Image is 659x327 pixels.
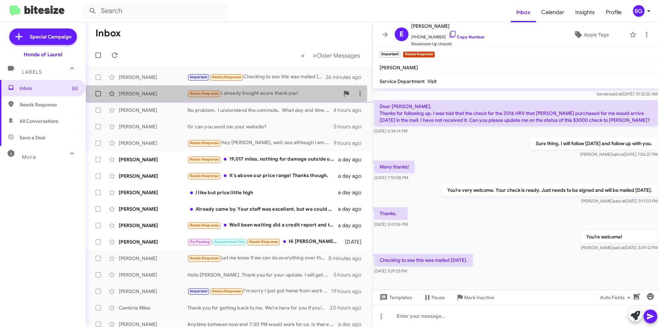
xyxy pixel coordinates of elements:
[119,206,187,212] div: [PERSON_NAME]
[449,34,485,39] a: Copy Number
[556,28,626,41] button: Apply Tags
[581,198,658,203] span: [PERSON_NAME] [DATE] 3:11:03 PM
[187,189,338,196] div: I like but price little high
[613,245,625,250] span: said at
[95,28,121,39] h1: Inbox
[119,74,187,81] div: [PERSON_NAME]
[374,161,415,173] p: Many thanks!
[119,140,187,147] div: [PERSON_NAME]
[187,206,338,212] div: Already came by. Your staff was excellent, but we could not come to terms on a price.
[309,48,364,62] button: Next
[581,231,658,243] p: You’re welcome!
[119,222,187,229] div: [PERSON_NAME]
[9,28,77,45] a: Special Campaign
[119,173,187,179] div: [PERSON_NAME]
[119,255,187,262] div: [PERSON_NAME]
[20,134,45,141] span: Save a Deal
[373,291,418,304] button: Templates
[187,304,330,311] div: Thank you for getting back to me. We’re here for you if you’re ever in need of a vehicle in the f...
[190,91,219,96] span: Needs Response
[212,289,241,293] span: Needs Response
[190,256,219,260] span: Needs Response
[342,238,367,245] div: [DATE]
[187,172,338,180] div: It's above our price range! Thanks though.
[427,78,437,84] span: Visit
[584,28,609,41] span: Apply Tags
[187,73,326,81] div: Checking to see this was mailed [DATE].
[187,90,339,97] div: I already bought acura thank you!
[190,157,219,162] span: Needs Response
[374,207,408,220] p: Thanks.
[450,291,500,304] button: Mark Inactive
[338,189,367,196] div: a day ago
[374,222,408,227] span: [DATE] 3:41:06 PM
[338,222,367,229] div: a day ago
[187,238,342,246] div: Hi [PERSON_NAME], yeah 30k is really my upper limit and I wanted to be able to shop around for th...
[374,100,658,126] p: Dear [PERSON_NAME], Thanks for following up. I was told that the check for the 2016 HRV that [PER...
[190,240,210,244] span: Try Pausing
[633,5,645,17] div: BG
[580,152,658,157] span: [PERSON_NAME] [DATE] 7:06:27 PM
[187,123,334,130] div: Or can you send me your website?
[536,2,570,22] span: Calendar
[119,304,187,311] div: Cambria Miles
[214,240,244,244] span: Appointment Set
[119,107,187,114] div: [PERSON_NAME]
[297,48,309,62] button: Previous
[380,78,425,84] span: Service Department
[119,288,187,295] div: [PERSON_NAME]
[594,291,638,304] button: Auto Fields
[334,123,367,130] div: 5 hours ago
[83,3,227,19] input: Search
[20,85,78,92] span: Inbox
[334,140,367,147] div: 9 hours ago
[190,75,208,79] span: Important
[610,91,622,96] span: said at
[119,90,187,97] div: [PERSON_NAME]
[597,91,658,96] span: Sender [DATE] 10:32:25 AM
[374,268,407,273] span: [DATE] 3:29:23 PM
[190,174,219,178] span: Needs Response
[187,287,331,295] div: I'm sorry I just got home from work I work crazy hours I kind of would like to know the numbers b...
[333,107,367,114] div: 4 hours ago
[24,51,62,58] div: Honda of Laurel
[30,33,71,40] span: Special Campaign
[600,2,627,22] a: Profile
[581,245,658,250] span: [PERSON_NAME] [DATE] 3:49:12 PM
[378,291,412,304] span: Templates
[20,101,78,108] span: Needs Response
[334,271,367,278] div: 5 hours ago
[374,175,408,180] span: [DATE] 7:10:08 PM
[119,156,187,163] div: [PERSON_NAME]
[187,155,338,163] div: 19,017 miles, nothing for damage outside of a few typical rock dips (no paint lost) and curb rash...
[190,289,208,293] span: Important
[187,221,338,229] div: Well been waiting did a credit report and they been trying to see if they can get me approved cau...
[530,137,658,150] p: Sure thing. I will follow [DATE] and follow up with you.
[119,271,187,278] div: [PERSON_NAME]
[411,22,485,30] span: [PERSON_NAME]
[380,51,400,58] small: Important
[331,288,367,295] div: 19 hours ago
[627,5,651,17] button: BG
[374,128,407,133] span: [DATE] 6:34:14 PM
[338,173,367,179] div: a day ago
[190,223,219,227] span: Needs Response
[22,154,36,160] span: More
[212,75,241,79] span: Needs Response
[464,291,494,304] span: Mark Inactive
[316,52,360,59] span: Older Messages
[187,271,334,278] div: Hello [PERSON_NAME]. Thank you for your update. I will get with my team to see what's going on fo...
[612,152,624,157] span: said at
[301,51,305,60] span: «
[570,2,600,22] a: Insights
[411,30,485,40] span: [PHONE_NUMBER]
[20,118,58,125] span: All Conversations
[187,107,333,114] div: No problem. I understand the commute. What day and time works best for you?
[380,65,418,71] span: [PERSON_NAME]
[613,198,625,203] span: said at
[119,189,187,196] div: [PERSON_NAME]
[338,206,367,212] div: a day ago
[511,2,536,22] a: Inbox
